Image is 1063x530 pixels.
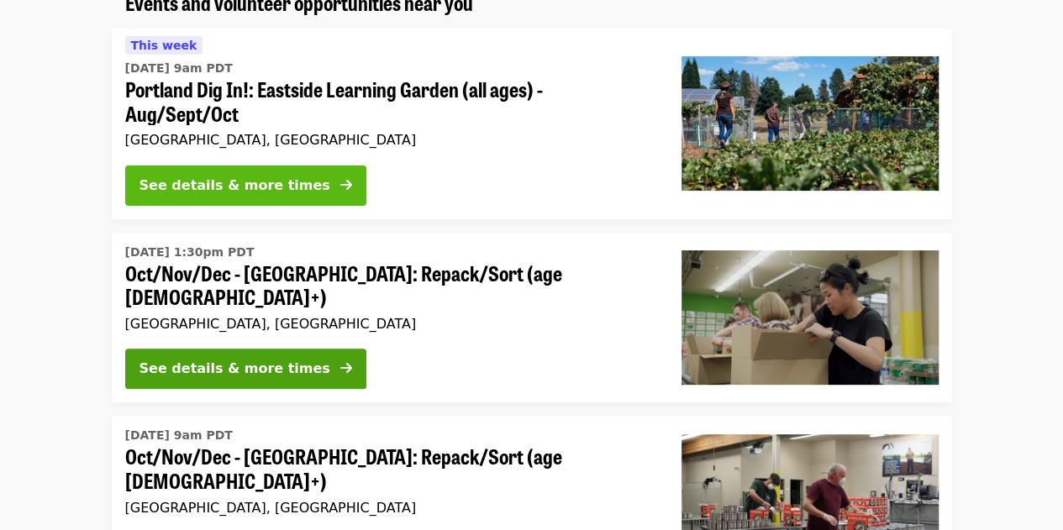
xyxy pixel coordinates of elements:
div: [GEOGRAPHIC_DATA], [GEOGRAPHIC_DATA] [125,316,655,332]
button: See details & more times [125,349,366,389]
time: [DATE] 9am PDT [125,427,233,444]
img: Oct/Nov/Dec - Portland: Repack/Sort (age 8+) organized by Oregon Food Bank [681,250,939,385]
span: This week [131,39,197,52]
i: arrow-right icon [340,360,352,376]
img: Portland Dig In!: Eastside Learning Garden (all ages) - Aug/Sept/Oct organized by Oregon Food Bank [681,56,939,191]
div: See details & more times [139,359,330,379]
a: See details for "Portland Dig In!: Eastside Learning Garden (all ages) - Aug/Sept/Oct" [112,29,952,219]
time: [DATE] 1:30pm PDT [125,244,255,261]
span: Oct/Nov/Dec - [GEOGRAPHIC_DATA]: Repack/Sort (age [DEMOGRAPHIC_DATA]+) [125,444,655,493]
div: See details & more times [139,176,330,196]
i: arrow-right icon [340,177,352,193]
div: [GEOGRAPHIC_DATA], [GEOGRAPHIC_DATA] [125,132,655,148]
span: Oct/Nov/Dec - [GEOGRAPHIC_DATA]: Repack/Sort (age [DEMOGRAPHIC_DATA]+) [125,261,655,310]
time: [DATE] 9am PDT [125,60,233,77]
a: See details for "Oct/Nov/Dec - Portland: Repack/Sort (age 8+)" [112,233,952,403]
button: See details & more times [125,165,366,206]
span: Portland Dig In!: Eastside Learning Garden (all ages) - Aug/Sept/Oct [125,77,655,126]
div: [GEOGRAPHIC_DATA], [GEOGRAPHIC_DATA] [125,500,655,516]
